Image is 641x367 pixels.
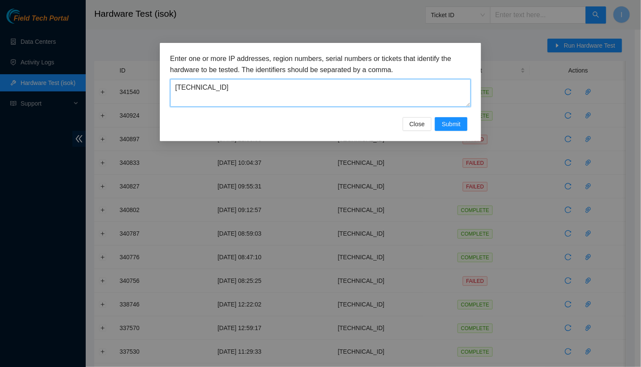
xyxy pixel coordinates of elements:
span: Submit [442,119,461,129]
h3: Enter one or more IP addresses, region numbers, serial numbers or tickets that identify the hardw... [170,53,471,75]
textarea: [TECHNICAL_ID] [170,79,471,107]
button: Close [403,117,432,131]
button: Submit [435,117,467,131]
span: Close [410,119,425,129]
